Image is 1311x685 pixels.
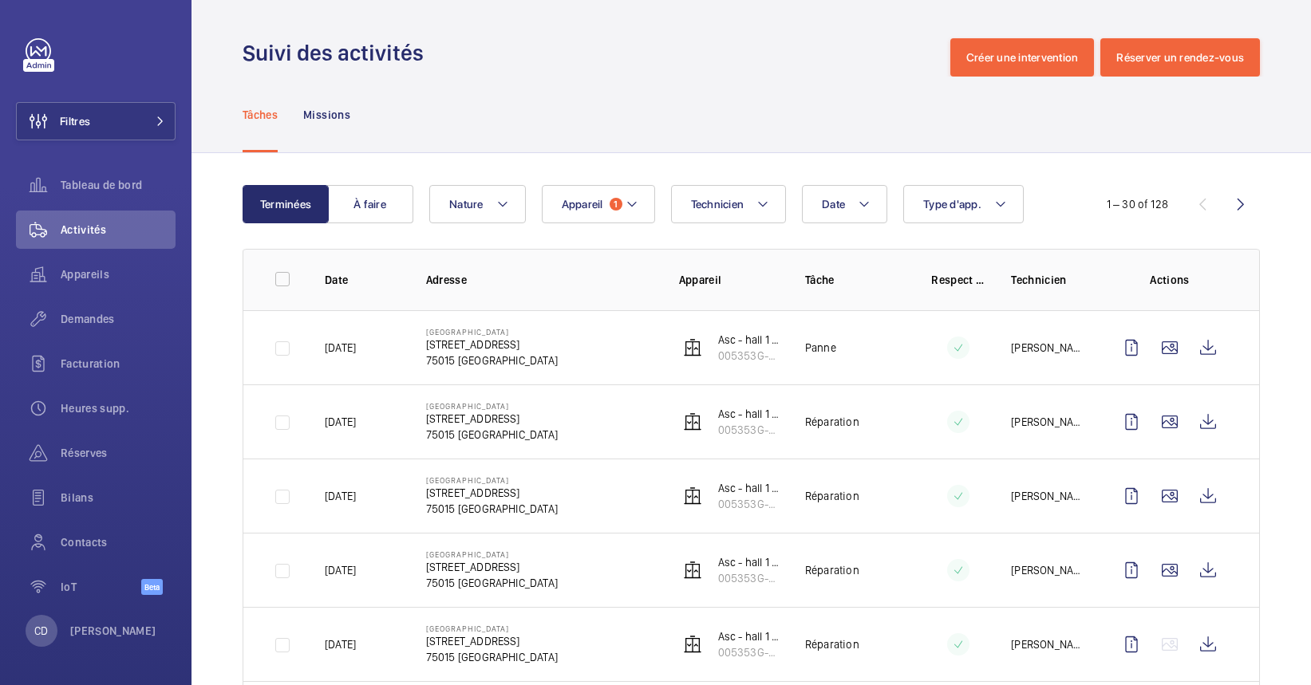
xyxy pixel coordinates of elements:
[429,185,526,223] button: Nature
[1011,340,1087,356] p: [PERSON_NAME]
[1011,272,1087,288] p: Technicien
[426,401,558,411] p: [GEOGRAPHIC_DATA]
[61,490,176,506] span: Bilans
[718,348,780,364] p: 005353G-A-2-21-0-02
[1011,414,1087,430] p: [PERSON_NAME]
[802,185,887,223] button: Date
[60,113,90,129] span: Filtres
[325,340,356,356] p: [DATE]
[718,496,780,512] p: 005353G-A-2-21-0-02
[718,628,780,644] p: Asc - hall 1 - ascenseur "Coeur de gare" -
[426,501,558,517] p: 75015 [GEOGRAPHIC_DATA]
[542,185,655,223] button: Appareil1
[1011,636,1087,652] p: [PERSON_NAME]
[325,636,356,652] p: [DATE]
[718,422,780,438] p: 005353G-A-2-21-0-02
[610,198,622,211] span: 1
[671,185,787,223] button: Technicien
[426,549,558,559] p: [GEOGRAPHIC_DATA]
[243,107,278,123] p: Tâches
[61,400,176,416] span: Heures supp.
[325,272,401,288] p: Date
[805,562,859,578] p: Réparation
[718,480,780,496] p: Asc - hall 1 - ascenseur "Coeur de gare" -
[718,332,780,348] p: Asc - hall 1 - ascenseur "Coeur de gare" -
[718,554,780,570] p: Asc - hall 1 - ascenseur "Coeur de gare" -
[562,198,603,211] span: Appareil
[327,185,413,223] button: À faire
[1112,272,1227,288] p: Actions
[805,340,836,356] p: Panne
[683,635,702,654] img: elevator.svg
[449,198,484,211] span: Nature
[16,102,176,140] button: Filtres
[61,356,176,372] span: Facturation
[61,222,176,238] span: Activités
[683,561,702,580] img: elevator.svg
[426,337,558,352] p: [STREET_ADDRESS]
[426,633,558,649] p: [STREET_ADDRESS]
[141,579,163,595] span: Beta
[303,107,350,123] p: Missions
[61,579,141,595] span: IoT
[426,575,558,591] p: 75015 [GEOGRAPHIC_DATA]
[61,177,176,193] span: Tableau de bord
[1100,38,1260,77] button: Réserver un rendez-vous
[426,352,558,368] p: 75015 [GEOGRAPHIC_DATA]
[325,488,356,504] p: [DATE]
[923,198,981,211] span: Type d'app.
[903,185,1024,223] button: Type d'app.
[243,38,433,68] h1: Suivi des activités
[1011,488,1087,504] p: [PERSON_NAME]
[426,475,558,485] p: [GEOGRAPHIC_DATA]
[718,406,780,422] p: Asc - hall 1 - ascenseur "Coeur de gare" -
[950,38,1095,77] button: Créer une intervention
[1107,196,1168,212] div: 1 – 30 of 128
[426,411,558,427] p: [STREET_ADDRESS]
[931,272,985,288] p: Respect délai
[805,636,859,652] p: Réparation
[243,185,329,223] button: Terminées
[822,198,845,211] span: Date
[426,427,558,443] p: 75015 [GEOGRAPHIC_DATA]
[70,623,156,639] p: [PERSON_NAME]
[805,414,859,430] p: Réparation
[718,570,780,586] p: 005353G-A-2-21-0-02
[718,644,780,660] p: 005353G-A-2-21-0-02
[805,488,859,504] p: Réparation
[805,272,906,288] p: Tâche
[61,311,176,327] span: Demandes
[1011,562,1087,578] p: [PERSON_NAME]
[325,414,356,430] p: [DATE]
[426,624,558,633] p: [GEOGRAPHIC_DATA]
[426,272,654,288] p: Adresse
[679,272,780,288] p: Appareil
[683,338,702,357] img: elevator.svg
[61,445,176,461] span: Réserves
[61,266,176,282] span: Appareils
[683,412,702,431] img: elevator.svg
[426,559,558,575] p: [STREET_ADDRESS]
[683,486,702,506] img: elevator.svg
[325,562,356,578] p: [DATE]
[426,649,558,665] p: 75015 [GEOGRAPHIC_DATA]
[691,198,744,211] span: Technicien
[34,623,48,639] p: CD
[426,327,558,337] p: [GEOGRAPHIC_DATA]
[426,485,558,501] p: [STREET_ADDRESS]
[61,534,176,550] span: Contacts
